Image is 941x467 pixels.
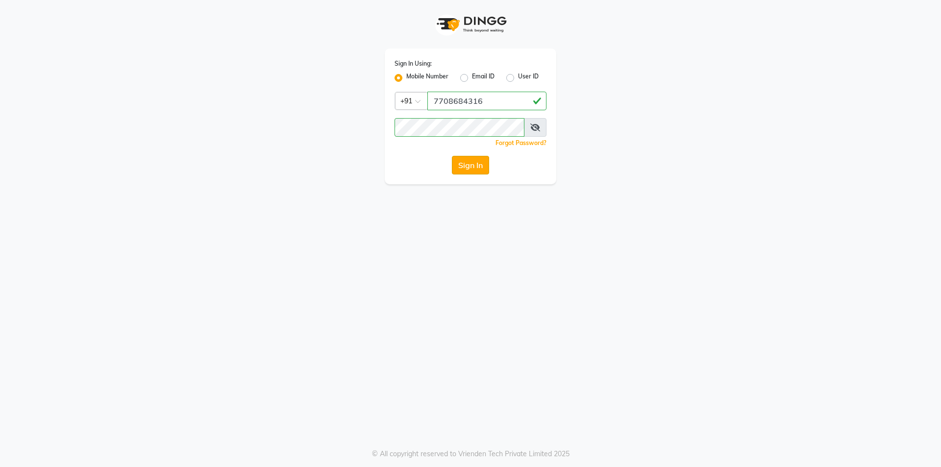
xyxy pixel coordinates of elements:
button: Sign In [452,156,489,174]
input: Username [427,92,546,110]
input: Username [395,118,524,137]
img: logo1.svg [431,10,510,39]
label: Sign In Using: [395,59,432,68]
label: Email ID [472,72,495,84]
label: Mobile Number [406,72,448,84]
a: Forgot Password? [495,139,546,147]
label: User ID [518,72,539,84]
